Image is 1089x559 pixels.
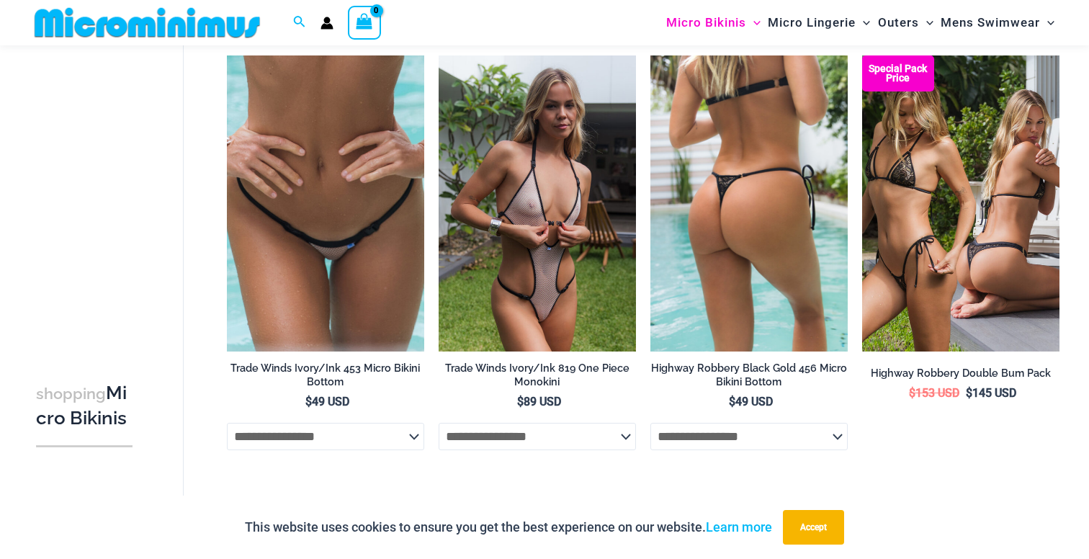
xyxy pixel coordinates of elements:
span: Menu Toggle [746,4,761,41]
img: MM SHOP LOGO FLAT [29,6,266,39]
span: $ [966,386,972,400]
a: Micro LingerieMenu ToggleMenu Toggle [764,4,874,41]
a: Highway Robbery Double Bum Pack [862,367,1059,385]
a: Trade Winds IvoryInk 453 Micro 02Trade Winds IvoryInk 384 Top 453 Micro 06Trade Winds IvoryInk 38... [227,55,424,352]
span: $ [729,395,735,408]
iframe: TrustedSite Certified [36,48,166,336]
h2: Highway Robbery Black Gold 456 Micro Bikini Bottom [650,362,848,388]
bdi: 49 USD [305,395,349,408]
bdi: 145 USD [966,386,1016,400]
img: Highway Robbery Black Gold 359 Clip Top 456 Micro 02 [650,55,848,352]
a: Highway Robbery Black Gold 456 Micro 01Highway Robbery Black Gold 359 Clip Top 456 Micro 02Highwa... [650,55,848,352]
a: Micro BikinisMenu ToggleMenu Toggle [663,4,764,41]
img: Top Bum Pack [862,55,1059,352]
p: This website uses cookies to ensure you get the best experience on our website. [245,516,772,538]
nav: Site Navigation [660,2,1060,43]
a: Learn more [706,519,772,535]
img: Trade Winds IvoryInk 819 One Piece 06 [439,55,636,352]
span: Menu Toggle [856,4,870,41]
span: $ [305,395,312,408]
a: Trade Winds IvoryInk 819 One Piece 06Trade Winds IvoryInk 819 One Piece 03Trade Winds IvoryInk 81... [439,55,636,352]
a: Highway Robbery Black Gold 456 Micro Bikini Bottom [650,362,848,394]
a: OutersMenu ToggleMenu Toggle [874,4,937,41]
bdi: 153 USD [909,386,959,400]
span: Menu Toggle [919,4,933,41]
span: shopping [36,385,106,403]
a: View Shopping Cart, empty [348,6,381,39]
a: Top Bum Pack Highway Robbery Black Gold 305 Tri Top 456 Micro 05Highway Robbery Black Gold 305 Tr... [862,55,1059,352]
a: Account icon link [321,17,333,30]
a: Mens SwimwearMenu ToggleMenu Toggle [937,4,1058,41]
h3: Micro Bikinis [36,381,133,431]
span: Micro Bikinis [666,4,746,41]
h2: Trade Winds Ivory/Ink 819 One Piece Monokini [439,362,636,388]
h2: Trade Winds Ivory/Ink 453 Micro Bikini Bottom [227,362,424,388]
h2: Highway Robbery Double Bum Pack [862,367,1059,380]
span: Micro Lingerie [768,4,856,41]
a: Search icon link [293,14,306,32]
button: Accept [783,510,844,545]
bdi: 49 USD [729,395,773,408]
span: Menu Toggle [1040,4,1054,41]
bdi: 89 USD [517,395,561,408]
b: Special Pack Price [862,64,934,83]
span: Mens Swimwear [941,4,1040,41]
span: $ [909,386,915,400]
a: Trade Winds Ivory/Ink 453 Micro Bikini Bottom [227,362,424,394]
img: Trade Winds IvoryInk 453 Micro 02 [227,55,424,352]
a: Trade Winds Ivory/Ink 819 One Piece Monokini [439,362,636,394]
span: $ [517,395,524,408]
span: Outers [878,4,919,41]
